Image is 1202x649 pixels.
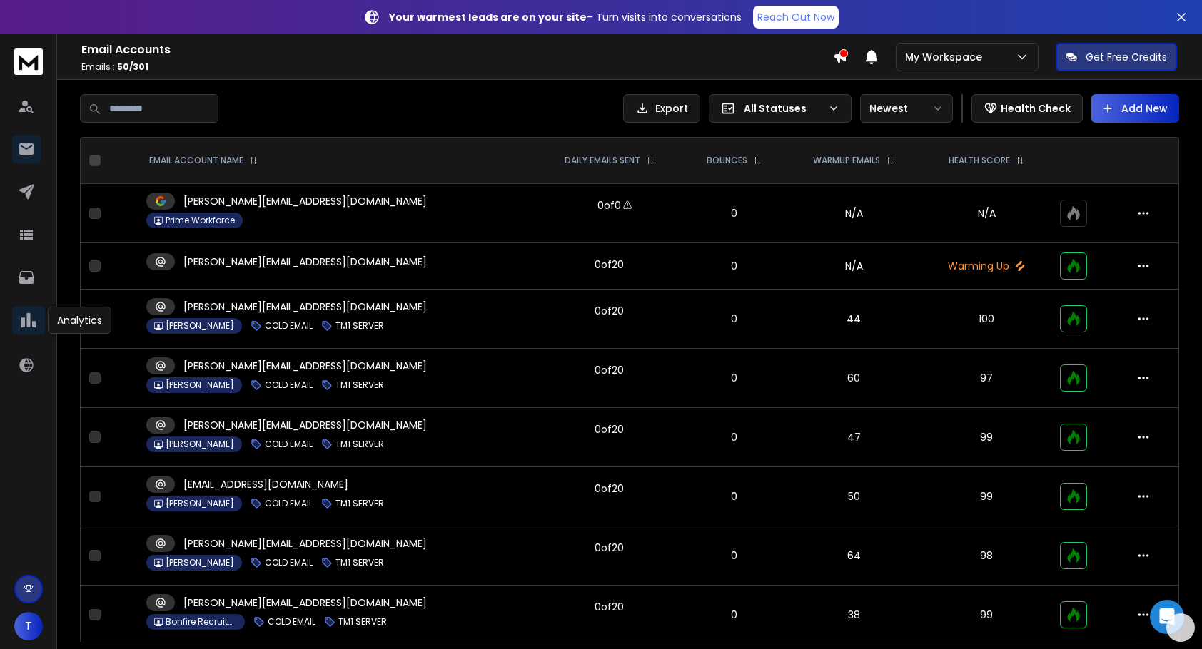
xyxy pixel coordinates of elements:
[692,489,777,504] p: 0
[1091,94,1179,123] button: Add New
[623,94,700,123] button: Export
[149,155,258,166] div: EMAIL ACCOUNT NAME
[785,408,921,467] td: 47
[931,259,1043,273] p: Warming Up
[166,320,234,332] p: [PERSON_NAME]
[14,48,43,75] img: logo
[183,194,427,208] p: [PERSON_NAME][EMAIL_ADDRESS][DOMAIN_NAME]
[268,616,315,628] p: COLD EMAIL
[166,498,234,509] p: [PERSON_NAME]
[785,526,921,586] td: 64
[81,41,833,58] h1: Email Accounts
[692,312,777,326] p: 0
[183,359,427,373] p: [PERSON_NAME][EMAIL_ADDRESS][DOMAIN_NAME]
[595,600,624,614] div: 0 of 20
[183,300,427,314] p: [PERSON_NAME][EMAIL_ADDRESS][DOMAIN_NAME]
[166,557,234,568] p: [PERSON_NAME]
[335,379,384,391] p: TM1 SERVER
[785,349,921,408] td: 60
[922,586,1051,645] td: 99
[692,371,777,385] p: 0
[81,61,833,73] p: Emails :
[265,320,313,332] p: COLD EMAIL
[692,206,777,220] p: 0
[1086,50,1167,64] p: Get Free Credits
[922,467,1051,526] td: 99
[1150,600,1184,634] div: Open Intercom Messenger
[565,155,640,166] p: DAILY EMAILS SENT
[595,422,624,436] div: 0 of 20
[785,243,921,290] td: N/A
[595,304,624,318] div: 0 of 20
[692,259,777,273] p: 0
[931,206,1043,220] p: N/A
[753,6,839,29] a: Reach Out Now
[860,94,953,123] button: Newest
[922,526,1051,586] td: 98
[1056,43,1177,71] button: Get Free Credits
[692,548,777,563] p: 0
[389,10,742,24] p: – Turn visits into conversations
[785,586,921,645] td: 38
[166,616,237,628] p: Bonfire Recruitment
[14,612,43,640] button: T
[813,155,880,166] p: WARMUP EMAILS
[338,616,387,628] p: TM1 SERVER
[389,10,587,24] strong: Your warmest leads are on your site
[183,596,427,610] p: [PERSON_NAME][EMAIL_ADDRESS][DOMAIN_NAME]
[117,61,148,73] span: 50 / 301
[597,198,621,213] div: 0 of 0
[785,290,921,349] td: 44
[949,155,1010,166] p: HEALTH SCORE
[183,477,348,491] p: [EMAIL_ADDRESS][DOMAIN_NAME]
[922,408,1051,467] td: 99
[785,184,921,243] td: N/A
[166,439,234,450] p: [PERSON_NAME]
[595,363,624,377] div: 0 of 20
[707,155,747,166] p: BOUNCES
[595,481,624,496] div: 0 of 20
[905,50,988,64] p: My Workspace
[265,439,313,450] p: COLD EMAIL
[692,608,777,622] p: 0
[335,320,384,332] p: TM1 SERVER
[265,379,313,391] p: COLD EMAIL
[595,257,624,272] div: 0 of 20
[166,215,235,226] p: Prime Workforce
[922,349,1051,408] td: 97
[265,498,313,509] p: COLD EMAIL
[595,541,624,555] div: 0 of 20
[785,467,921,526] td: 50
[265,557,313,568] p: COLD EMAIL
[1001,101,1071,116] p: Health Check
[183,255,427,269] p: [PERSON_NAME][EMAIL_ADDRESS][DOMAIN_NAME]
[757,10,834,24] p: Reach Out Now
[335,439,384,450] p: TM1 SERVER
[166,379,234,391] p: [PERSON_NAME]
[335,498,384,509] p: TM1 SERVER
[971,94,1083,123] button: Health Check
[183,418,427,432] p: [PERSON_NAME][EMAIL_ADDRESS][DOMAIN_NAME]
[744,101,822,116] p: All Statuses
[922,290,1051,349] td: 100
[692,430,777,444] p: 0
[335,557,384,568] p: TM1 SERVER
[48,307,111,334] div: Analytics
[183,536,427,551] p: [PERSON_NAME][EMAIL_ADDRESS][DOMAIN_NAME]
